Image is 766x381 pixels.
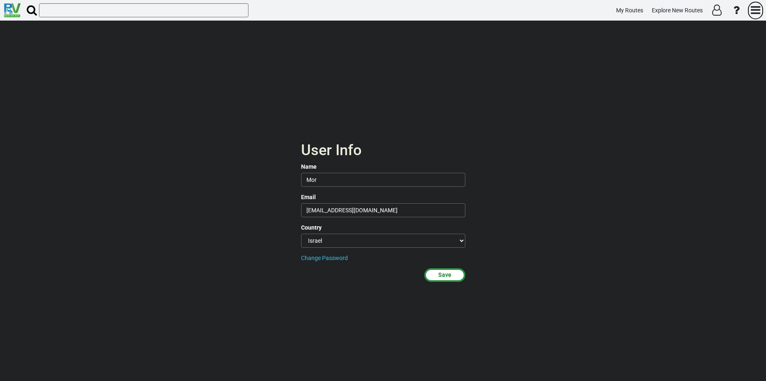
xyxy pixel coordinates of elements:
h1: User Info [301,142,465,159]
a: Change Password [301,255,348,261]
span: Explore New Routes [652,7,703,14]
label: Name [301,163,317,171]
img: RvPlanetLogo.png [4,3,21,17]
button: Save [424,268,465,282]
label: Email [301,193,316,201]
a: Explore New Routes [648,2,706,19]
label: Country [301,223,322,232]
a: My Routes [612,2,647,19]
span: My Routes [616,7,643,14]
